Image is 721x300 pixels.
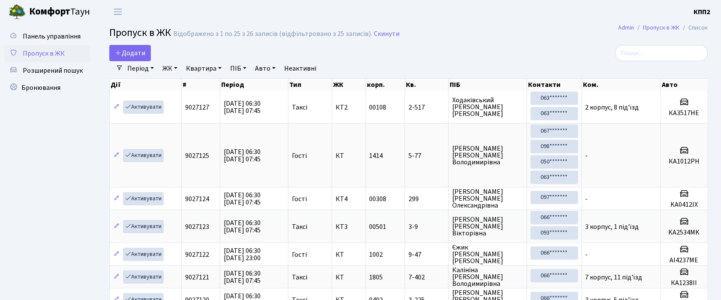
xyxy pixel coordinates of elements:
[336,152,362,159] span: КТ
[694,7,711,17] a: КПП2
[366,79,406,91] th: корп.
[224,190,261,207] span: [DATE] 06:30 [DATE] 07:45
[288,79,332,91] th: Тип
[664,229,704,237] h5: KA2534MK
[9,3,26,21] img: logo.png
[370,103,387,112] span: 00108
[409,274,445,281] span: 7-402
[182,79,221,91] th: #
[292,274,307,281] span: Таксі
[452,97,523,117] span: Ходаківський [PERSON_NAME] [PERSON_NAME]
[110,79,182,91] th: Дії
[115,48,145,58] span: Додати
[452,188,523,209] span: [PERSON_NAME] [PERSON_NAME] Олександрівна
[292,104,307,111] span: Таксі
[336,223,362,230] span: КТ3
[586,273,643,282] span: 7 корпус, 11 під'їзд
[123,248,164,261] a: Активувати
[173,30,372,38] div: Відображено з 1 по 25 з 26 записів (відфільтровано з 25 записів).
[29,5,90,19] span: Таун
[409,152,445,159] span: 5-77
[370,194,387,204] span: 00308
[664,109,704,117] h5: КА3517НЕ
[281,61,320,76] a: Неактивні
[409,196,445,202] span: 299
[159,61,181,76] a: ЖК
[370,250,383,259] span: 1002
[185,103,209,112] span: 9027127
[452,216,523,237] span: [PERSON_NAME] [PERSON_NAME] Вікторівна
[409,104,445,111] span: 2-517
[336,274,362,281] span: КТ
[336,104,362,111] span: КТ2
[664,279,704,287] h5: КА1238II
[452,145,523,166] span: [PERSON_NAME] [PERSON_NAME] Володимирівна
[252,61,279,76] a: Авто
[227,61,250,76] a: ПІБ
[680,23,708,33] li: Список
[586,194,588,204] span: -
[292,251,307,258] span: Гості
[4,28,90,45] a: Панель управління
[4,45,90,62] a: Пропуск в ЖК
[615,45,708,61] input: Пошук...
[4,79,90,96] a: Бронювання
[661,79,708,91] th: Авто
[185,273,209,282] span: 9027121
[4,62,90,79] a: Розширений пошук
[292,196,307,202] span: Гості
[370,222,387,232] span: 00501
[224,218,261,235] span: [DATE] 06:30 [DATE] 07:45
[586,222,639,232] span: 3 корпус, 1 під'їзд
[527,79,582,91] th: Контакти
[292,152,307,159] span: Гості
[582,79,661,91] th: Ком.
[183,61,225,76] a: Квартира
[643,23,680,32] a: Пропуск в ЖК
[107,5,129,19] button: Переключити навігацію
[109,45,151,61] a: Додати
[336,196,362,202] span: КТ4
[409,251,445,258] span: 9-47
[123,101,164,114] a: Активувати
[23,66,83,75] span: Розширений пошук
[109,25,171,40] span: Пропуск в ЖК
[220,79,288,91] th: Період
[224,147,261,164] span: [DATE] 06:30 [DATE] 07:45
[409,223,445,230] span: 3-9
[332,79,366,91] th: ЖК
[586,151,588,160] span: -
[586,250,588,259] span: -
[664,157,704,166] h5: КА1012РН
[606,19,721,37] nav: breadcrumb
[586,103,639,112] span: 2 корпус, 8 під'їзд
[336,251,362,258] span: КТ
[452,244,523,264] span: Єжик [PERSON_NAME] [PERSON_NAME]
[619,23,634,32] a: Admin
[124,61,157,76] a: Період
[664,256,704,264] h5: АІ4237МЕ
[370,151,383,160] span: 1414
[224,246,261,263] span: [DATE] 06:30 [DATE] 23:00
[224,99,261,116] span: [DATE] 06:30 [DATE] 07:45
[123,270,164,284] a: Активувати
[374,30,400,38] a: Скинути
[292,223,307,230] span: Таксі
[123,220,164,233] a: Активувати
[370,273,383,282] span: 1805
[452,267,523,287] span: Калініна [PERSON_NAME] Володимирівна
[185,194,209,204] span: 9027124
[185,250,209,259] span: 9027122
[224,269,261,285] span: [DATE] 06:30 [DATE] 07:45
[449,79,527,91] th: ПІБ
[23,32,81,41] span: Панель управління
[23,49,65,58] span: Пропуск в ЖК
[21,83,60,92] span: Бронювання
[123,149,164,162] a: Активувати
[664,201,704,209] h5: KA0412IX
[185,222,209,232] span: 9027123
[123,192,164,205] a: Активувати
[185,151,209,160] span: 9027125
[406,79,449,91] th: Кв.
